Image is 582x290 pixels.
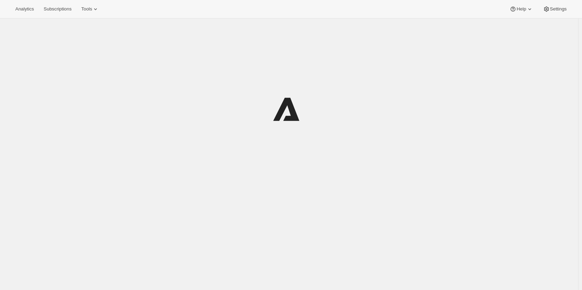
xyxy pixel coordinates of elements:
span: Tools [81,6,92,12]
span: Subscriptions [44,6,71,12]
span: Analytics [15,6,34,12]
button: Tools [77,4,103,14]
button: Help [505,4,537,14]
button: Subscriptions [39,4,76,14]
span: Settings [550,6,567,12]
button: Settings [539,4,571,14]
button: Analytics [11,4,38,14]
span: Help [516,6,526,12]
